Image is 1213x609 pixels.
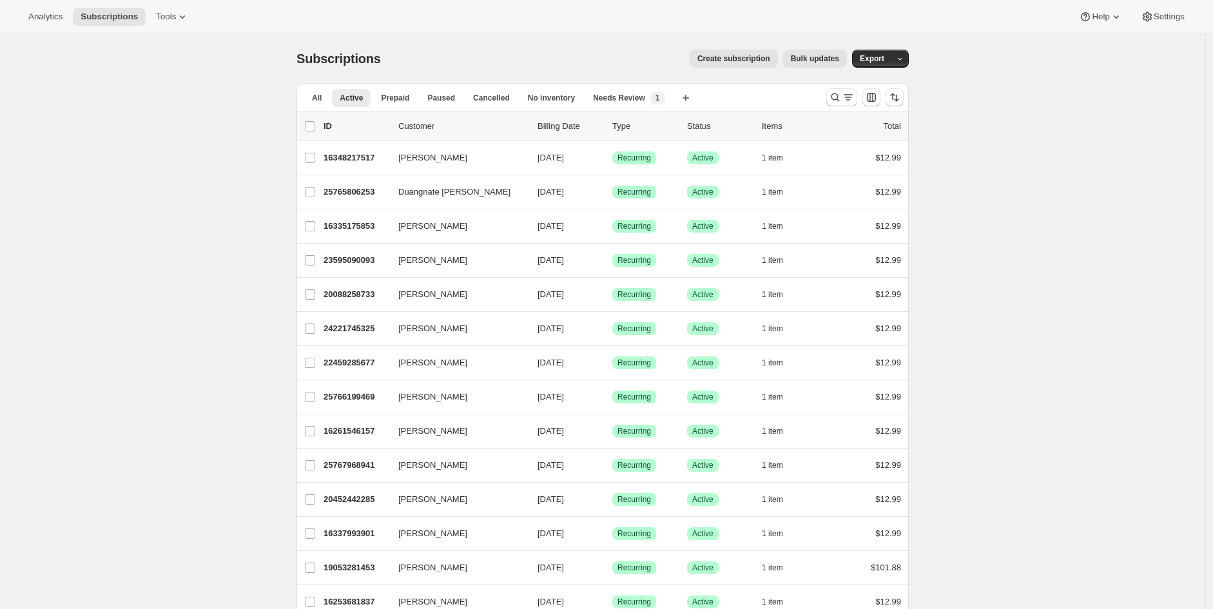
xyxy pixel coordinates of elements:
button: [PERSON_NAME] [391,250,519,271]
span: $12.99 [875,187,901,197]
span: Subscriptions [296,52,381,66]
div: 22459285677[PERSON_NAME][DATE]SuccessRecurringSuccessActive1 item$12.99 [324,354,901,372]
span: [DATE] [538,426,564,436]
p: Status [687,120,752,133]
div: 16335175853[PERSON_NAME][DATE]SuccessRecurringSuccessActive1 item$12.99 [324,217,901,235]
button: [PERSON_NAME] [391,557,519,578]
button: [PERSON_NAME] [391,387,519,407]
span: $12.99 [875,358,901,367]
span: [DATE] [538,187,564,197]
p: 20088258733 [324,288,388,301]
span: Active [692,597,713,607]
span: 1 item [762,426,783,436]
button: [PERSON_NAME] [391,353,519,373]
div: 25767968941[PERSON_NAME][DATE]SuccessRecurringSuccessActive1 item$12.99 [324,456,901,474]
p: 16253681837 [324,595,388,608]
span: Recurring [617,597,651,607]
p: 25765806253 [324,186,388,198]
span: Active [692,221,713,231]
span: Active [692,153,713,163]
p: 16337993901 [324,527,388,540]
p: 16348217517 [324,151,388,164]
span: $12.99 [875,153,901,162]
button: 1 item [762,422,797,440]
span: $12.99 [875,494,901,504]
span: Export [860,53,884,64]
span: [DATE] [538,255,564,265]
span: Active [692,358,713,368]
button: Bulk updates [783,50,847,68]
span: Prepaid [381,93,409,103]
span: Cancelled [473,93,510,103]
span: [PERSON_NAME] [398,288,467,301]
button: 1 item [762,490,797,508]
span: Recurring [617,528,651,539]
button: [PERSON_NAME] [391,421,519,441]
p: 19053281453 [324,561,388,574]
button: 1 item [762,559,797,577]
span: Recurring [617,289,651,300]
button: Settings [1133,8,1192,26]
button: [PERSON_NAME] [391,148,519,168]
span: Needs Review [593,93,645,103]
span: 1 item [762,597,783,607]
span: Tools [156,12,176,22]
button: Search and filter results [826,88,857,106]
span: [DATE] [538,392,564,401]
button: Help [1071,8,1130,26]
span: [DATE] [538,494,564,504]
span: Recurring [617,426,651,436]
span: [DATE] [538,289,564,299]
span: Recurring [617,324,651,334]
span: Recurring [617,460,651,470]
div: 20452442285[PERSON_NAME][DATE]SuccessRecurringSuccessActive1 item$12.99 [324,490,901,508]
span: $12.99 [875,221,901,231]
button: 1 item [762,354,797,372]
span: [PERSON_NAME] [398,151,467,164]
span: [DATE] [538,221,564,231]
p: 20452442285 [324,493,388,506]
button: 1 item [762,217,797,235]
span: [PERSON_NAME] [398,561,467,574]
span: 1 item [762,563,783,573]
p: ID [324,120,388,133]
div: Type [612,120,677,133]
span: $12.99 [875,426,901,436]
span: $101.88 [871,563,901,572]
div: Items [762,120,826,133]
span: Active [692,460,713,470]
span: 1 item [762,153,783,163]
span: [DATE] [538,528,564,538]
span: Create subscription [697,53,770,64]
span: $12.99 [875,460,901,470]
span: 1 item [762,187,783,197]
span: 1 [655,93,660,103]
p: 23595090093 [324,254,388,267]
p: 24221745325 [324,322,388,335]
span: Help [1092,12,1109,22]
button: [PERSON_NAME] [391,455,519,476]
button: Duangnate [PERSON_NAME] [391,182,519,202]
span: Settings [1154,12,1185,22]
span: [DATE] [538,460,564,470]
div: 24221745325[PERSON_NAME][DATE]SuccessRecurringSuccessActive1 item$12.99 [324,320,901,338]
span: $12.99 [875,324,901,333]
button: Subscriptions [73,8,146,26]
p: Billing Date [538,120,602,133]
iframe: Intercom live chat [1169,552,1200,583]
span: Active [692,255,713,266]
p: Customer [398,120,527,133]
p: 25766199469 [324,391,388,403]
button: 1 item [762,149,797,167]
div: 19053281453[PERSON_NAME][DATE]SuccessRecurringSuccessActive1 item$101.88 [324,559,901,577]
span: $12.99 [875,255,901,265]
p: 22459285677 [324,356,388,369]
span: [DATE] [538,358,564,367]
span: [DATE] [538,597,564,606]
span: [PERSON_NAME] [398,595,467,608]
span: Active [692,426,713,436]
span: $12.99 [875,392,901,401]
button: 1 item [762,285,797,304]
span: All [312,93,322,103]
span: 1 item [762,494,783,505]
